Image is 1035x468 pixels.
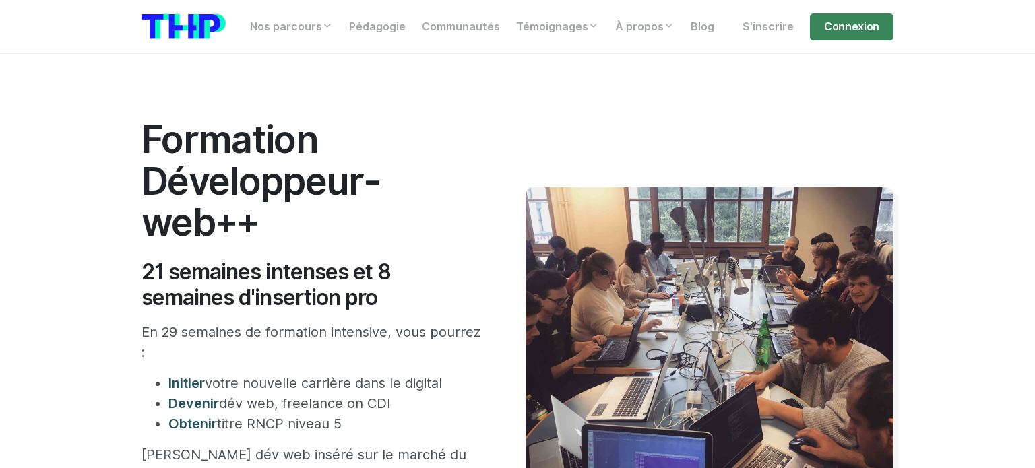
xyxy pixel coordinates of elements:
li: votre nouvelle carrière dans le digital [168,373,485,393]
span: Initier [168,375,205,391]
a: Pédagogie [341,13,414,40]
a: S'inscrire [734,13,802,40]
h1: Formation Développeur-web++ [142,119,485,243]
a: Connexion [810,13,893,40]
a: Communautés [414,13,508,40]
li: titre RNCP niveau 5 [168,413,485,434]
p: En 29 semaines de formation intensive, vous pourrez : [142,322,485,362]
a: Témoignages [508,13,607,40]
a: À propos [607,13,683,40]
span: Obtenir [168,415,217,432]
a: Blog [683,13,722,40]
li: dév web, freelance on CDI [168,393,485,413]
img: logo [142,14,226,39]
span: Devenir [168,395,219,411]
h2: 21 semaines intenses et 8 semaines d'insertion pro [142,259,485,311]
a: Nos parcours [242,13,341,40]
